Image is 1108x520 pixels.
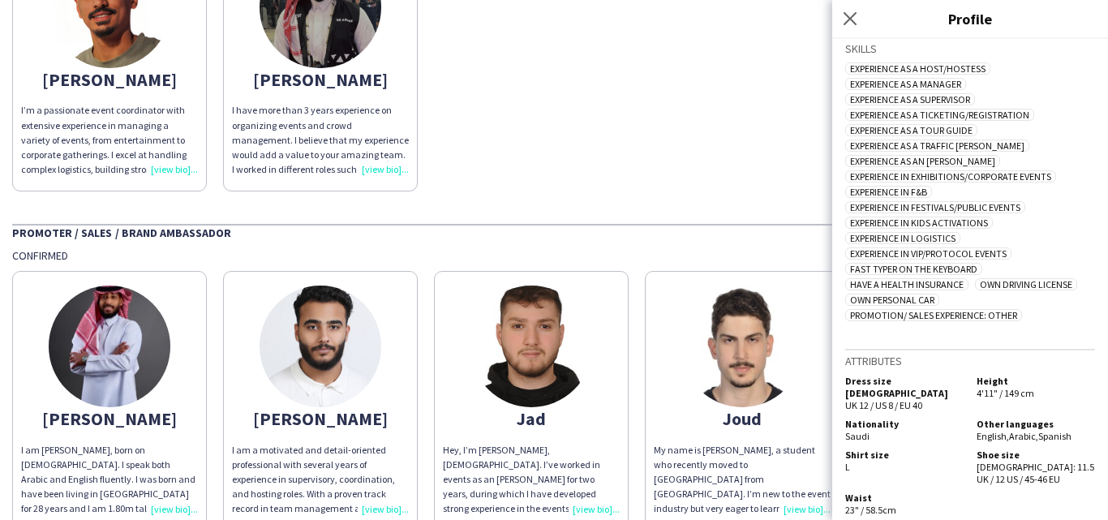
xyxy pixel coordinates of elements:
div: [PERSON_NAME] [232,411,409,426]
span: Experience as an [PERSON_NAME] [845,155,1000,167]
div: I’m a passionate event coordinator with extensive experience in managing a variety of events, fro... [21,103,198,177]
span: Promotion/ Sales Experience: Other [845,309,1022,321]
h3: Attributes [845,354,1095,368]
div: Joud [654,411,831,426]
img: thumb-688b9681e9f7d.jpeg [49,286,170,407]
span: Experience in VIP/Protocol Events [845,247,1011,260]
div: Promoter / Sales / Brand Ambassador [12,224,1096,240]
div: I am [PERSON_NAME], born on [DEMOGRAPHIC_DATA]. I speak both Arabic and English fluently. I was b... [21,443,198,517]
span: Spanish [1038,430,1071,442]
div: My name is [PERSON_NAME], a student who recently moved to [GEOGRAPHIC_DATA] from [GEOGRAPHIC_DATA... [654,443,831,517]
span: Experience in Exhibitions/Corporate Events [845,170,1056,183]
div: [PERSON_NAME] [232,72,409,87]
div: [PERSON_NAME] [21,72,198,87]
span: 4'11" / 149 cm [977,387,1034,399]
span: Experience in Logistics [845,232,960,244]
h5: Waist [845,492,964,504]
span: Experience in Kids Activations [845,217,993,229]
span: Experience as a Supervisor [845,93,975,105]
h5: Dress size [DEMOGRAPHIC_DATA] [845,375,964,399]
span: English , [977,430,1009,442]
span: 23" / 58.5cm [845,504,896,516]
span: Experience as a Host/Hostess [845,62,990,75]
span: Arabic , [1009,430,1038,442]
div: Jad [443,411,620,426]
span: Experience as a Tour Guide [845,124,977,136]
h5: Shirt size [845,449,964,461]
span: L [845,461,850,473]
span: Experience in F&B [845,186,932,198]
span: [DEMOGRAPHIC_DATA]: 11.5 UK / 12 US / 45-46 EU [977,461,1094,485]
span: Experience as a Traffic [PERSON_NAME] [845,140,1029,152]
h3: Skills [845,41,1095,56]
h3: Profile [832,8,1108,29]
span: Own Personal Car [845,294,939,306]
img: thumb-67040ee91bc4d.jpeg [260,286,381,407]
div: Hey, I’m [PERSON_NAME], [DEMOGRAPHIC_DATA]. I’ve worked in events as an [PERSON_NAME] for two yea... [443,443,620,517]
img: thumb-677cabd1aaa96.jpeg [470,286,592,407]
span: Have a Health Insurance [845,278,968,290]
p: I am a motivated and detail-oriented professional with several years of experience in supervisory... [232,443,409,517]
span: Saudi [845,430,870,442]
h5: Other languages [977,418,1095,430]
span: Own Driving License [975,278,1077,290]
span: Fast typer on the keyboard [845,263,982,275]
div: Confirmed [12,248,1096,263]
span: Experience as a Ticketing/Registration [845,109,1034,121]
span: UK 12 / US 8 / EU 40 [845,399,922,411]
div: I have more than 3 years experience on organizing events and crowd management. I believe that my ... [232,103,409,177]
img: thumb-685fa66bdd8c8.jpeg [681,286,803,407]
div: [PERSON_NAME] [21,411,198,426]
span: Experience in Festivals/Public Events [845,201,1025,213]
h5: Nationality [845,418,964,430]
h5: Shoe size [977,449,1095,461]
span: Experience as a Manager [845,78,966,90]
h5: Height [977,375,1095,387]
